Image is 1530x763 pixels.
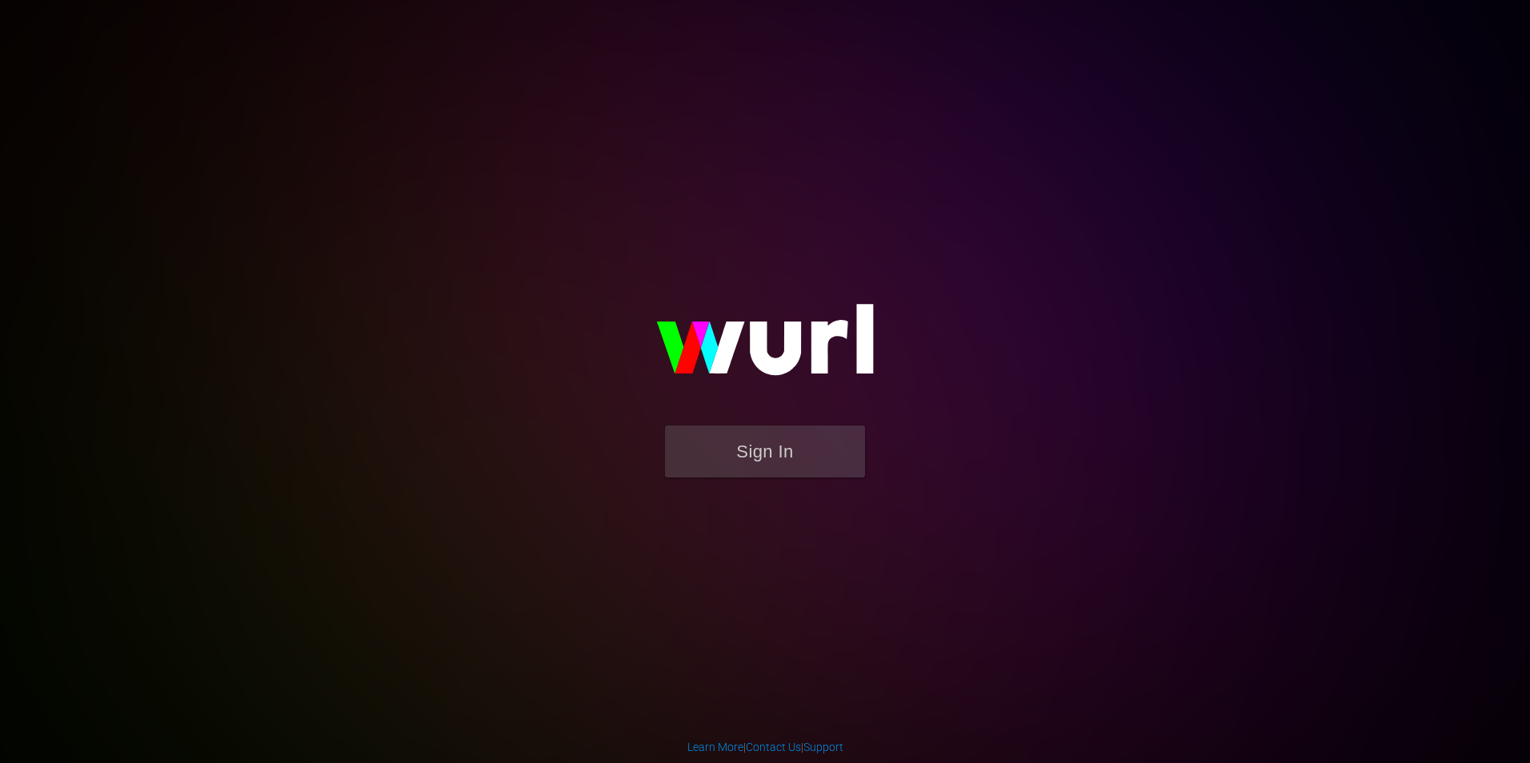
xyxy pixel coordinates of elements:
button: Sign In [665,425,865,477]
a: Learn More [687,741,743,753]
a: Support [803,741,843,753]
img: wurl-logo-on-black-223613ac3d8ba8fe6dc639794a292ebdb59501304c7dfd60c99c58986ef67473.svg [605,270,925,425]
div: | | [687,739,843,755]
a: Contact Us [746,741,801,753]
